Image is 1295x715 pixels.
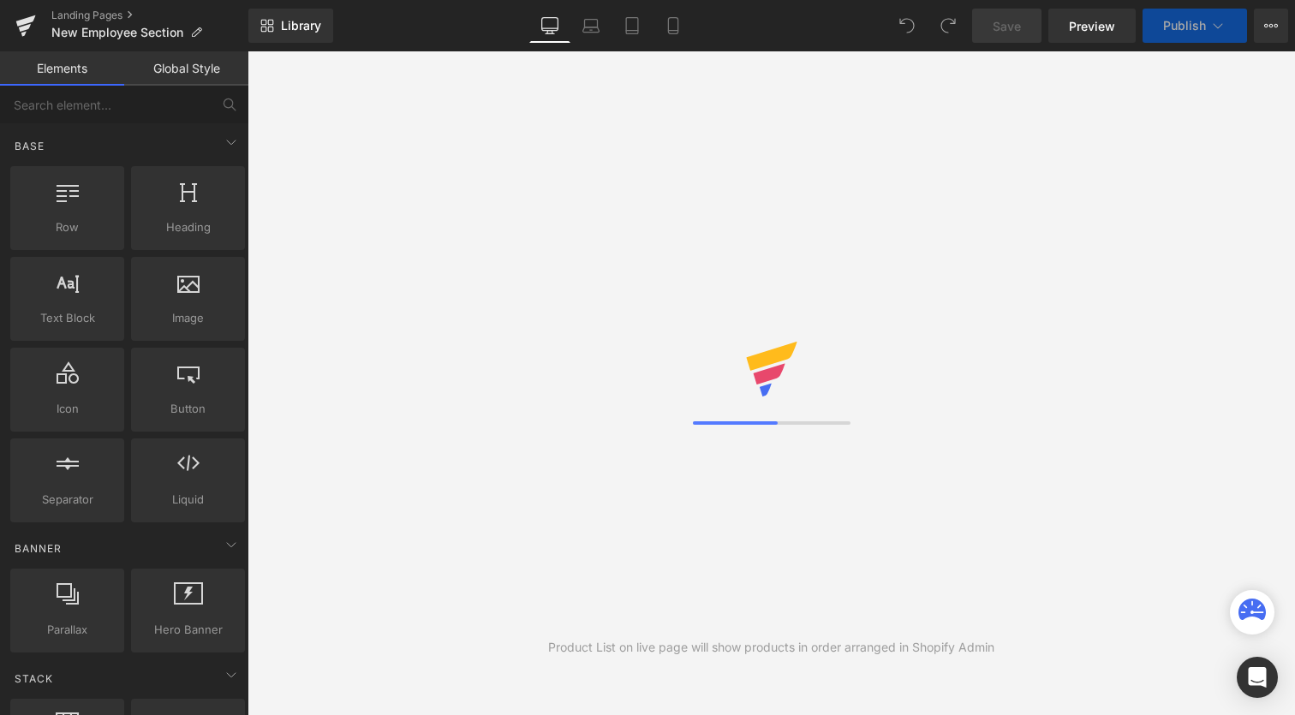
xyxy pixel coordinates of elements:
a: New Library [248,9,333,43]
span: Library [281,18,321,33]
button: Publish [1143,9,1247,43]
a: Preview [1048,9,1136,43]
button: Redo [931,9,965,43]
button: More [1254,9,1288,43]
a: Desktop [529,9,570,43]
a: Tablet [612,9,653,43]
span: Separator [15,491,119,509]
span: Base [13,138,46,154]
button: Undo [890,9,924,43]
span: New Employee Section [51,26,183,39]
span: Hero Banner [136,621,240,639]
span: Publish [1163,19,1206,33]
a: Mobile [653,9,694,43]
span: Button [136,400,240,418]
span: Icon [15,400,119,418]
span: Preview [1069,17,1115,35]
a: Global Style [124,51,248,86]
span: Image [136,309,240,327]
span: Save [993,17,1021,35]
span: Row [15,218,119,236]
div: Open Intercom Messenger [1237,657,1278,698]
span: Stack [13,670,55,687]
span: Heading [136,218,240,236]
div: Product List on live page will show products in order arranged in Shopify Admin [548,638,994,657]
span: Parallax [15,621,119,639]
span: Banner [13,540,63,557]
span: Text Block [15,309,119,327]
a: Laptop [570,9,612,43]
span: Liquid [136,491,240,509]
a: Landing Pages [51,9,248,22]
